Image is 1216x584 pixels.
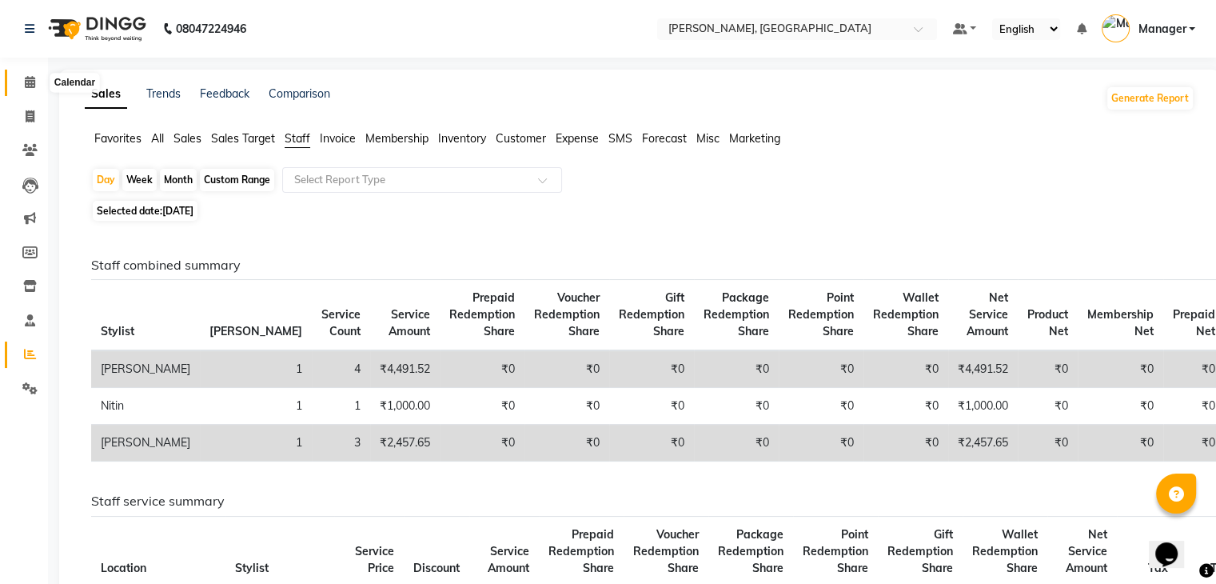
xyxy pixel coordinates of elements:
span: Net Service Amount [967,290,1008,338]
span: Service Amount [389,307,430,338]
span: Service Amount [488,544,529,575]
td: ₹1,000.00 [948,388,1018,425]
td: ₹0 [694,350,779,388]
img: Manager [1102,14,1130,42]
span: Net Service Amount [1066,527,1107,575]
td: ₹0 [1018,388,1078,425]
td: ₹0 [1018,350,1078,388]
span: Wallet Redemption Share [873,290,939,338]
span: Misc [696,131,720,146]
span: Stylist [101,324,134,338]
td: ₹4,491.52 [370,350,440,388]
div: Week [122,169,157,191]
span: Wallet Redemption Share [972,527,1038,575]
td: ₹0 [1078,350,1163,388]
td: Nitin [91,388,200,425]
span: Inventory [438,131,486,146]
span: Package Redemption Share [718,527,783,575]
a: Feedback [200,86,249,101]
td: ₹0 [440,425,524,462]
td: ₹2,457.65 [948,425,1018,462]
img: logo [41,6,150,51]
span: Prepaid Net [1173,307,1215,338]
span: SMS [608,131,632,146]
h6: Staff service summary [91,494,1182,509]
div: Month [160,169,197,191]
span: Gift Redemption Share [619,290,684,338]
span: Manager [1138,21,1186,38]
td: ₹0 [1078,425,1163,462]
span: Product Net [1027,307,1068,338]
span: Invoice [320,131,356,146]
td: [PERSON_NAME] [91,350,200,388]
span: Favorites [94,131,142,146]
span: Service Count [321,307,361,338]
span: Expense [556,131,599,146]
span: [PERSON_NAME] [209,324,302,338]
span: Prepaid Redemption Share [449,290,515,338]
span: Gift Redemption Share [887,527,953,575]
td: ₹0 [694,388,779,425]
a: Comparison [269,86,330,101]
span: Voucher Redemption Share [633,527,699,575]
span: Customer [496,131,546,146]
td: 1 [312,388,370,425]
td: ₹0 [524,350,609,388]
td: ₹0 [1078,388,1163,425]
td: ₹0 [694,425,779,462]
span: Membership Net [1087,307,1154,338]
span: Point Redemption Share [788,290,854,338]
div: Day [93,169,119,191]
a: Trends [146,86,181,101]
span: Service Price [355,544,394,575]
span: Membership [365,131,429,146]
span: Voucher Redemption Share [534,290,600,338]
span: All [151,131,164,146]
td: ₹0 [863,388,948,425]
td: ₹4,491.52 [948,350,1018,388]
td: ₹0 [1018,425,1078,462]
iframe: chat widget [1149,520,1200,568]
span: Tax [1148,561,1168,575]
td: ₹0 [779,425,863,462]
td: 1 [200,388,312,425]
td: 1 [200,425,312,462]
span: Point Redemption Share [803,527,868,575]
span: Forecast [642,131,687,146]
span: Selected date: [93,201,197,221]
span: Prepaid Redemption Share [548,527,614,575]
td: ₹0 [609,425,694,462]
button: Generate Report [1107,87,1193,110]
span: Marketing [729,131,780,146]
td: ₹0 [524,425,609,462]
td: ₹0 [524,388,609,425]
td: ₹0 [440,350,524,388]
td: 1 [200,350,312,388]
span: Stylist [235,561,269,575]
div: Custom Range [200,169,274,191]
b: 08047224946 [176,6,246,51]
td: ₹0 [779,388,863,425]
td: ₹0 [609,350,694,388]
td: [PERSON_NAME] [91,425,200,462]
span: Location [101,561,146,575]
td: ₹2,457.65 [370,425,440,462]
td: ₹0 [609,388,694,425]
span: Staff [285,131,310,146]
span: [DATE] [162,205,193,217]
h6: Staff combined summary [91,258,1182,273]
td: ₹0 [863,350,948,388]
span: Sales [173,131,201,146]
td: ₹0 [440,388,524,425]
span: Package Redemption Share [704,290,769,338]
span: Discount [413,561,460,575]
td: ₹0 [863,425,948,462]
div: Calendar [50,74,99,93]
span: Sales Target [211,131,275,146]
td: 4 [312,350,370,388]
td: ₹1,000.00 [370,388,440,425]
td: 3 [312,425,370,462]
td: ₹0 [779,350,863,388]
